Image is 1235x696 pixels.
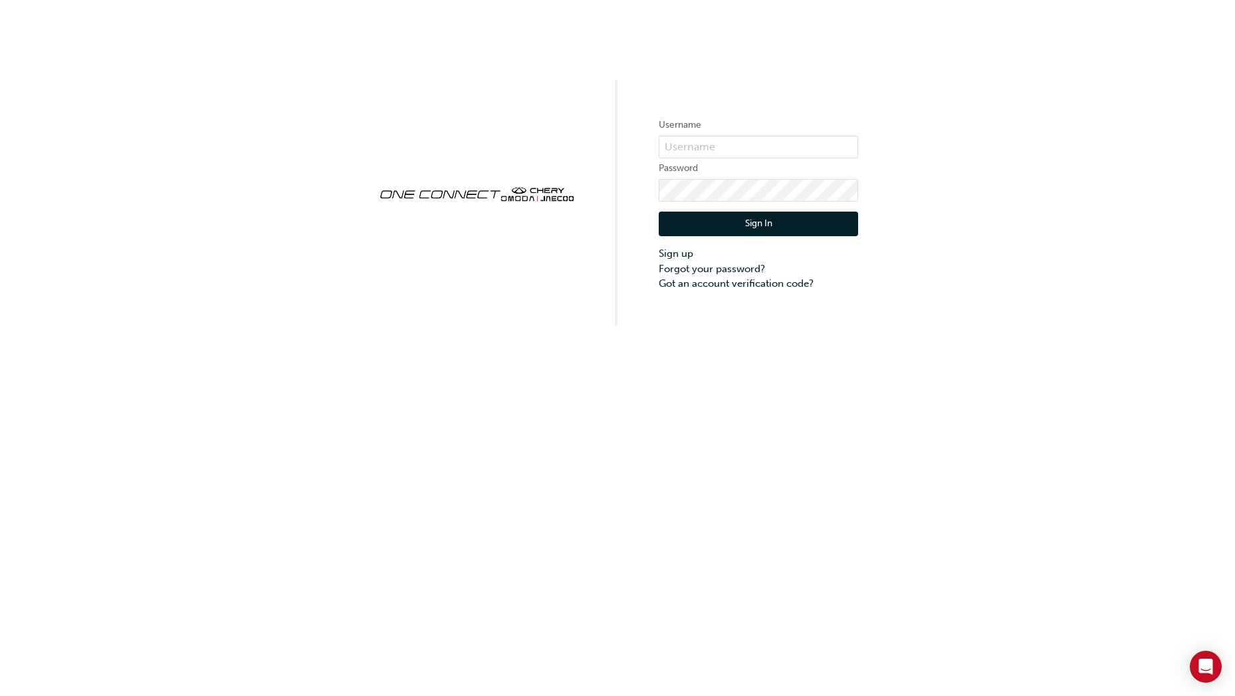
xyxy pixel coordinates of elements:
[659,117,858,133] label: Username
[659,261,858,277] a: Forgot your password?
[659,212,858,237] button: Sign In
[1190,651,1222,683] div: Open Intercom Messenger
[659,136,858,158] input: Username
[377,176,576,210] img: oneconnect
[659,276,858,291] a: Got an account verification code?
[659,160,858,176] label: Password
[659,246,858,261] a: Sign up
